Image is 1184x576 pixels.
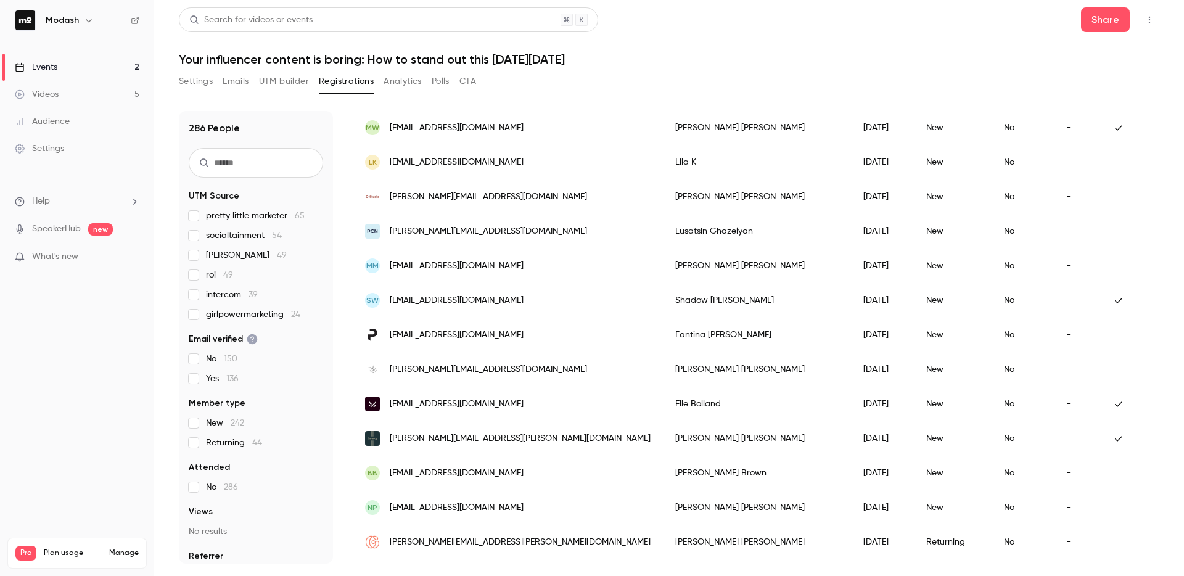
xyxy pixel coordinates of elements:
div: New [914,318,992,352]
div: Lila K [663,145,851,179]
div: Events [15,61,57,73]
div: New [914,352,992,387]
div: New [914,110,992,145]
a: SpeakerHub [32,223,81,236]
div: No [992,525,1054,559]
h1: 286 People [189,121,240,136]
div: New [914,214,992,249]
div: - [1054,214,1101,249]
div: [DATE] [851,214,914,249]
img: ostudio.co.nz [365,189,380,204]
img: pelckmans.be [365,327,380,342]
img: Modash [15,10,35,30]
div: - [1054,318,1101,352]
div: No [992,179,1054,214]
div: [PERSON_NAME] [PERSON_NAME] [663,110,851,145]
button: Share [1081,7,1130,32]
a: Manage [109,548,139,558]
div: New [914,179,992,214]
span: roi [206,269,233,281]
div: Audience [15,115,70,128]
div: New [914,421,992,456]
button: UTM builder [259,72,309,91]
span: 49 [223,271,233,279]
span: mw [366,122,379,133]
div: New [914,249,992,283]
span: MM [366,260,379,271]
span: [PERSON_NAME][EMAIL_ADDRESS][PERSON_NAME][DOMAIN_NAME] [390,536,651,549]
div: Search for videos or events [189,14,313,27]
div: - [1054,387,1101,421]
span: [PERSON_NAME][EMAIL_ADDRESS][DOMAIN_NAME] [390,363,587,376]
span: intercom [206,289,258,301]
span: LK [369,157,377,168]
span: 242 [231,419,244,427]
span: UTM Source [189,190,239,202]
div: - [1054,352,1101,387]
div: [DATE] [851,421,914,456]
div: [PERSON_NAME] [PERSON_NAME] [663,352,851,387]
span: 44 [252,438,262,447]
img: gymondo.com [365,535,380,549]
span: 49 [277,251,287,260]
div: [DATE] [851,352,914,387]
div: New [914,456,992,490]
span: No [206,353,237,365]
span: Plan usage [44,548,102,558]
span: [EMAIL_ADDRESS][DOMAIN_NAME] [390,294,524,307]
div: [DATE] [851,179,914,214]
div: Shadow [PERSON_NAME] [663,283,851,318]
div: - [1054,145,1101,179]
div: [DATE] [851,318,914,352]
span: Member type [189,397,245,409]
span: [EMAIL_ADDRESS][DOMAIN_NAME] [390,501,524,514]
div: - [1054,283,1101,318]
div: No [992,283,1054,318]
span: [PERSON_NAME][EMAIL_ADDRESS][DOMAIN_NAME] [390,191,587,204]
div: [DATE] [851,249,914,283]
p: No results [189,525,323,538]
button: Emails [223,72,249,91]
span: [EMAIL_ADDRESS][DOMAIN_NAME] [390,260,524,273]
div: [DATE] [851,145,914,179]
div: [DATE] [851,525,914,559]
button: Polls [432,72,450,91]
span: 150 [224,355,237,363]
span: Returning [206,437,262,449]
div: Settings [15,142,64,155]
div: - [1054,249,1101,283]
div: New [914,387,992,421]
span: 54 [272,231,282,240]
div: No [992,421,1054,456]
div: [DATE] [851,283,914,318]
span: pretty little marketer [206,210,305,222]
span: 286 [224,483,238,492]
div: No [992,387,1054,421]
div: [DATE] [851,490,914,525]
div: - [1054,456,1101,490]
span: Help [32,195,50,208]
div: [PERSON_NAME] [PERSON_NAME] [663,249,851,283]
span: new [88,223,113,236]
span: [EMAIL_ADDRESS][DOMAIN_NAME] [390,121,524,134]
div: No [992,456,1054,490]
span: Yes [206,372,239,385]
span: 39 [249,290,258,299]
button: Settings [179,72,213,91]
span: 65 [295,212,305,220]
span: [EMAIL_ADDRESS][DOMAIN_NAME] [390,329,524,342]
li: help-dropdown-opener [15,195,139,208]
span: Views [189,506,213,518]
div: [DATE] [851,456,914,490]
img: whitehaven.co.nz [365,362,380,377]
div: No [992,214,1054,249]
span: [PERSON_NAME][EMAIL_ADDRESS][PERSON_NAME][DOMAIN_NAME] [390,432,651,445]
div: No [992,110,1054,145]
div: - [1054,490,1101,525]
div: No [992,352,1054,387]
div: No [992,249,1054,283]
span: What's new [32,250,78,263]
img: teampcn.com [365,224,380,239]
span: Attended [189,461,230,474]
span: SW [366,295,379,306]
